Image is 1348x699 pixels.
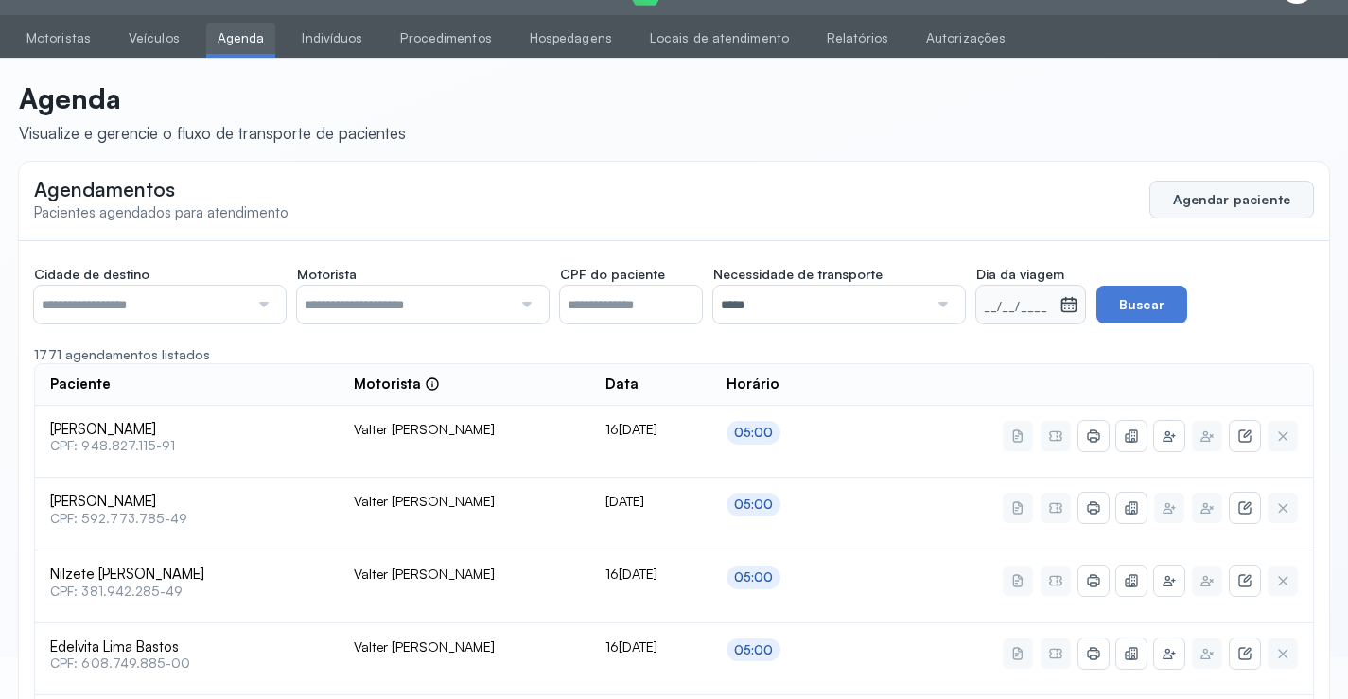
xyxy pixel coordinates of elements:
[389,23,502,54] a: Procedimentos
[354,493,575,510] div: Valter [PERSON_NAME]
[976,266,1064,283] span: Dia da viagem
[50,638,324,656] span: Edelvita Lima Bastos
[815,23,900,54] a: Relatórios
[354,566,575,583] div: Valter [PERSON_NAME]
[50,584,324,600] span: CPF: 381.942.285-49
[713,266,883,283] span: Necessidade de transporte
[50,566,324,584] span: Nilzete [PERSON_NAME]
[297,266,357,283] span: Motorista
[34,203,289,221] span: Pacientes agendados para atendimento
[1096,286,1187,323] button: Buscar
[19,123,406,143] div: Visualize e gerencie o fluxo de transporte de pacientes
[50,655,324,672] span: CPF: 608.749.885-00
[734,497,774,513] div: 05:00
[605,566,696,583] div: 16[DATE]
[734,425,774,441] div: 05:00
[915,23,1017,54] a: Autorizações
[50,493,324,511] span: [PERSON_NAME]
[560,266,665,283] span: CPF do paciente
[605,638,696,655] div: 16[DATE]
[19,81,406,115] p: Agenda
[34,346,1314,363] div: 1771 agendamentos listados
[734,569,774,585] div: 05:00
[605,493,696,510] div: [DATE]
[639,23,800,54] a: Locais de atendimento
[605,421,696,438] div: 16[DATE]
[50,421,324,439] span: [PERSON_NAME]
[354,376,440,393] div: Motorista
[15,23,102,54] a: Motoristas
[34,266,149,283] span: Cidade de destino
[117,23,191,54] a: Veículos
[50,376,111,393] span: Paciente
[50,438,324,454] span: CPF: 948.827.115-91
[354,421,575,438] div: Valter [PERSON_NAME]
[1149,181,1314,218] button: Agendar paciente
[518,23,623,54] a: Hospedagens
[50,511,324,527] span: CPF: 592.773.785-49
[290,23,374,54] a: Indivíduos
[354,638,575,655] div: Valter [PERSON_NAME]
[727,376,779,393] span: Horário
[605,376,639,393] span: Data
[734,642,774,658] div: 05:00
[34,177,175,201] span: Agendamentos
[206,23,276,54] a: Agenda
[984,298,1052,317] small: __/__/____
